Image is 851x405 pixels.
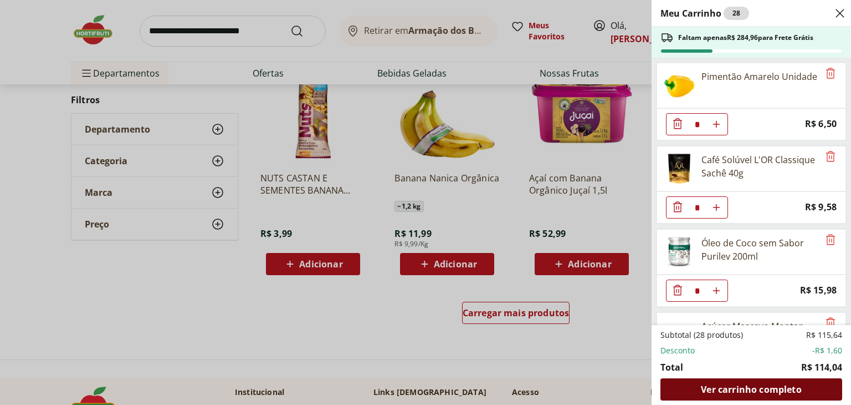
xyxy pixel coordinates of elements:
[805,200,837,215] span: R$ 9,58
[678,33,813,42] span: Faltam apenas R$ 284,96 para Frete Grátis
[701,153,819,180] div: Café Solúvel L'OR Classique Sachê 40g
[824,67,837,80] button: Remove
[660,345,695,356] span: Desconto
[701,70,817,83] div: Pimentão Amarelo Unidade
[667,280,689,302] button: Diminuir Quantidade
[705,196,727,219] button: Aumentar Quantidade
[824,317,837,330] button: Remove
[664,320,695,351] img: Principal
[705,113,727,135] button: Aumentar Quantidade
[667,113,689,135] button: Diminuir Quantidade
[660,7,749,20] h2: Meu Carrinho
[664,236,695,267] img: Principal
[660,378,842,401] a: Ver carrinho completo
[664,153,695,184] img: Café Solúvel L'OR Classique Sachê 40g
[824,150,837,164] button: Remove
[724,7,749,20] div: 28
[660,330,743,341] span: Subtotal (28 produtos)
[689,197,705,218] input: Quantidade Atual
[812,345,842,356] span: -R$ 1,60
[689,114,705,135] input: Quantidade Atual
[701,320,819,346] div: Açúcar Mascavo Montan 500G
[689,280,705,301] input: Quantidade Atual
[660,361,683,374] span: Total
[806,330,842,341] span: R$ 115,64
[705,280,727,302] button: Aumentar Quantidade
[824,234,837,247] button: Remove
[701,236,819,263] div: Óleo de Coco sem Sabor Purilev 200ml
[800,283,837,298] span: R$ 15,98
[701,385,801,394] span: Ver carrinho completo
[805,117,837,131] span: R$ 6,50
[667,196,689,219] button: Diminuir Quantidade
[801,361,842,374] span: R$ 114,04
